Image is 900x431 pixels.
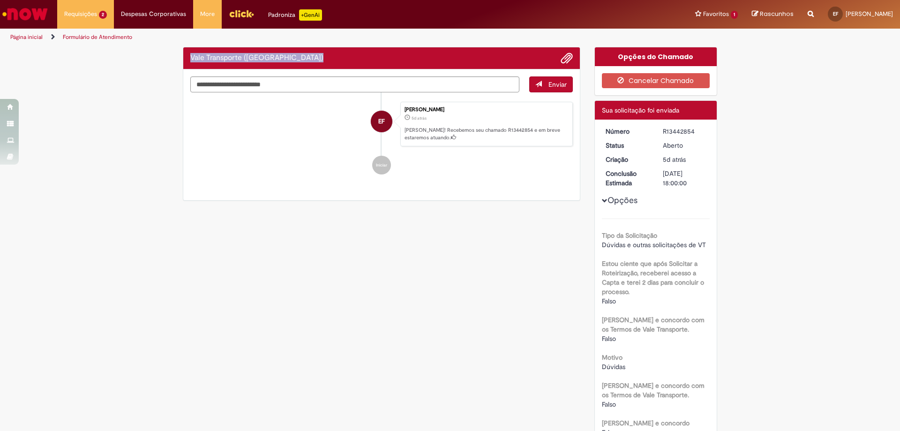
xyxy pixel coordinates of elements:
div: Opções do Chamado [595,47,717,66]
button: Enviar [529,76,573,92]
b: [PERSON_NAME] e concordo com os Termos de Vale Transporte. [602,316,705,333]
span: Dúvidas [602,363,625,371]
span: 5d atrás [412,115,427,121]
div: Evellyn Correa De Faria [371,111,392,132]
span: Sua solicitação foi enviada [602,106,679,114]
b: Estou ciente que após Solicitar a Roteirização, receberei acesso a Capta e terei 2 dias para conc... [602,259,704,296]
p: +GenAi [299,9,322,21]
button: Adicionar anexos [561,52,573,64]
div: [PERSON_NAME] [405,107,568,113]
p: [PERSON_NAME]! Recebemos seu chamado R13442854 e em breve estaremos atuando. [405,127,568,141]
span: [PERSON_NAME] [846,10,893,18]
div: Aberto [663,141,706,150]
span: Despesas Corporativas [121,9,186,19]
b: Tipo da Solicitação [602,231,657,240]
button: Cancelar Chamado [602,73,710,88]
span: 2 [99,11,107,19]
span: Enviar [548,80,567,89]
span: 1 [731,11,738,19]
span: EF [378,110,385,133]
span: Requisições [64,9,97,19]
dt: Conclusão Estimada [599,169,656,188]
span: Falso [602,400,616,408]
a: Formulário de Atendimento [63,33,132,41]
span: 5d atrás [663,155,686,164]
time: 25/08/2025 08:53:50 [412,115,427,121]
span: Rascunhos [760,9,794,18]
span: Dúvidas e outras solicitações de VT [602,241,706,249]
img: ServiceNow [1,5,49,23]
textarea: Digite sua mensagem aqui... [190,76,519,92]
dt: Número [599,127,656,136]
span: More [200,9,215,19]
div: 25/08/2025 08:53:50 [663,155,706,164]
li: Evellyn Correa De Faria [190,102,573,147]
ul: Histórico de tíquete [190,92,573,184]
b: [PERSON_NAME] e concordo com os Termos de Vale Transporte. [602,381,705,399]
b: Motivo [602,353,622,362]
time: 25/08/2025 08:53:50 [663,155,686,164]
dt: Criação [599,155,656,164]
b: [PERSON_NAME] e concordo [602,419,690,427]
img: click_logo_yellow_360x200.png [229,7,254,21]
div: R13442854 [663,127,706,136]
span: Favoritos [703,9,729,19]
a: Página inicial [10,33,43,41]
a: Rascunhos [752,10,794,19]
span: Falso [602,334,616,343]
span: Falso [602,297,616,305]
div: [DATE] 18:00:00 [663,169,706,188]
div: Padroniza [268,9,322,21]
span: EF [833,11,838,17]
ul: Trilhas de página [7,29,593,46]
dt: Status [599,141,656,150]
h2: Vale Transporte (VT) Histórico de tíquete [190,54,323,62]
